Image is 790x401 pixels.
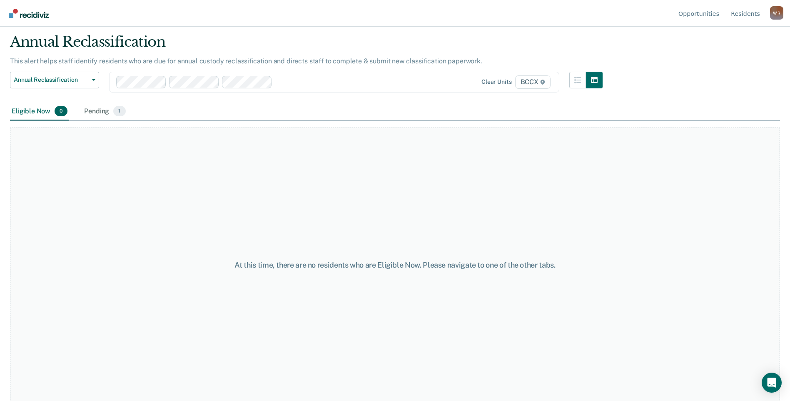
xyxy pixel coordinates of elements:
[113,106,125,117] span: 1
[10,33,603,57] div: Annual Reclassification
[82,103,127,121] div: Pending1
[10,72,99,88] button: Annual Reclassification
[770,6,783,20] button: Profile dropdown button
[14,76,89,83] span: Annual Reclassification
[203,261,588,270] div: At this time, there are no residents who are Eligible Now. Please navigate to one of the other tabs.
[9,9,49,18] img: Recidiviz
[10,57,482,65] p: This alert helps staff identify residents who are due for annual custody reclassification and dir...
[770,6,783,20] div: W R
[10,103,69,121] div: Eligible Now0
[481,78,512,85] div: Clear units
[762,373,782,393] div: Open Intercom Messenger
[55,106,67,117] span: 0
[515,75,551,89] span: BCCX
